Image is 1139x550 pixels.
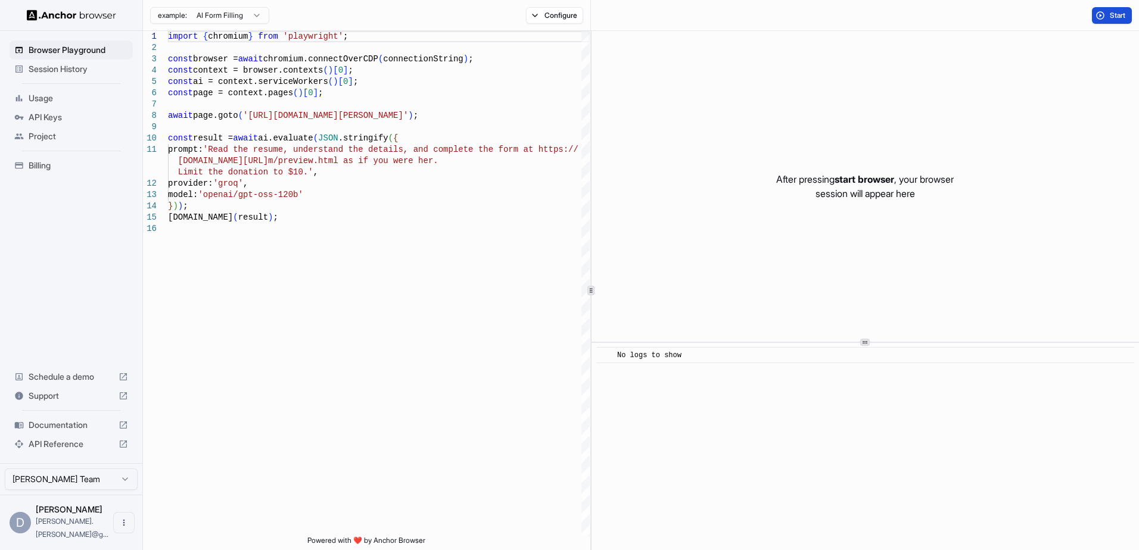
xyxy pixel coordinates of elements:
span: '[URL][DOMAIN_NAME][PERSON_NAME]' [243,111,408,120]
span: result = [193,133,233,143]
div: Usage [10,89,133,108]
span: 'playwright' [283,32,343,41]
span: import [168,32,198,41]
span: [ [333,65,338,75]
span: ai = context.serviceWorkers [193,77,328,86]
span: ( [233,212,238,222]
div: 4 [143,65,157,76]
div: 14 [143,201,157,212]
div: 8 [143,110,157,121]
span: { [203,32,208,41]
span: Limit the donation to $10.' [178,167,313,177]
span: ) [328,65,333,75]
div: 10 [143,133,157,144]
span: 0 [308,88,313,98]
div: 6 [143,87,157,99]
span: ​ [602,349,608,361]
span: [ [338,77,343,86]
span: Support [29,390,114,402]
span: ) [463,54,468,64]
span: } [168,201,173,211]
span: await [233,133,258,143]
span: const [168,54,193,64]
span: Billing [29,160,128,171]
span: ; [348,65,353,75]
span: Schedule a demo [29,371,114,383]
span: model: [168,190,198,199]
span: ] [348,77,353,86]
span: Start [1110,11,1126,20]
span: const [168,88,193,98]
span: 'groq' [213,179,243,188]
span: const [168,133,193,143]
span: ; [318,88,323,98]
span: start browser [835,173,894,185]
span: Usage [29,92,128,104]
div: 3 [143,54,157,65]
span: , [243,179,248,188]
span: ) [298,88,303,98]
span: result [238,212,268,222]
span: await [168,111,193,120]
div: Support [10,386,133,405]
span: m/preview.html as if you were her. [268,156,438,165]
span: const [168,77,193,86]
span: } [248,32,253,41]
span: Documentation [29,419,114,431]
span: .stringify [338,133,388,143]
span: ) [268,212,273,222]
span: connectionString [383,54,463,64]
button: Configure [526,7,584,24]
div: Project [10,127,133,146]
span: ( [293,88,298,98]
span: No logs to show [617,351,681,360]
span: chromium [208,32,248,41]
div: 11 [143,144,157,155]
span: ] [343,65,348,75]
p: After pressing , your browser session will appear here [776,172,954,201]
div: Session History [10,60,133,79]
span: API Reference [29,438,114,450]
span: page.goto [193,111,238,120]
span: Browser Playground [29,44,128,56]
span: ; [353,77,358,86]
span: Project [29,130,128,142]
span: ( [323,65,328,75]
span: ; [343,32,348,41]
span: prompt: [168,145,203,154]
div: Billing [10,156,133,175]
span: browser = [193,54,238,64]
span: ; [468,54,473,64]
div: Schedule a demo [10,367,133,386]
span: ( [328,77,333,86]
span: ; [413,111,418,120]
span: ) [173,201,178,211]
div: Documentation [10,415,133,435]
span: ( [378,54,383,64]
span: provider: [168,179,213,188]
span: , [313,167,318,177]
div: API Reference [10,435,133,454]
span: chromium.connectOverCDP [263,54,378,64]
span: ) [333,77,338,86]
span: lete the form at https:// [453,145,578,154]
span: JSON [318,133,338,143]
div: API Keys [10,108,133,127]
span: ( [388,133,393,143]
div: 16 [143,223,157,235]
div: 9 [143,121,157,133]
span: { [393,133,398,143]
span: from [258,32,278,41]
span: ) [408,111,413,120]
span: const [168,65,193,75]
span: [DOMAIN_NAME][URL] [178,156,268,165]
button: Start [1092,7,1132,24]
div: 1 [143,31,157,42]
span: API Keys [29,111,128,123]
button: Open menu [113,512,135,533]
span: ; [183,201,188,211]
span: Daniel Cregg [36,504,102,514]
div: 12 [143,178,157,189]
span: ( [313,133,318,143]
span: 'openai/gpt-oss-120b' [198,190,303,199]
